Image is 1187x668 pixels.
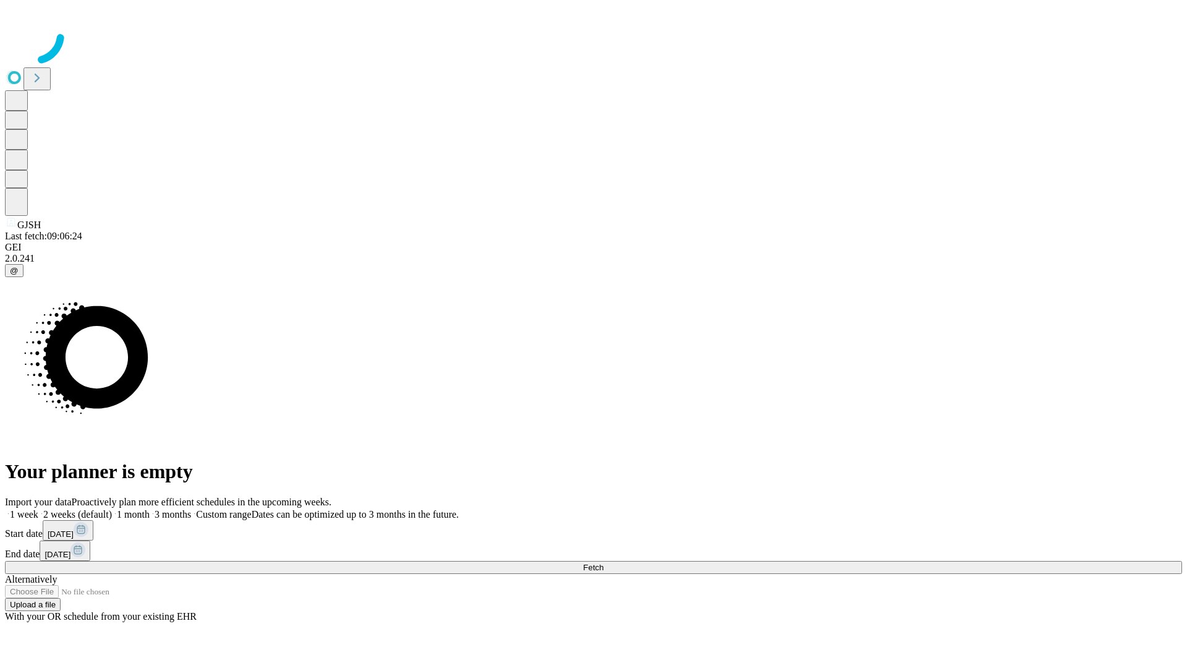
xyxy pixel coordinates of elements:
[5,611,197,622] span: With your OR schedule from your existing EHR
[5,231,82,241] span: Last fetch: 09:06:24
[155,509,191,520] span: 3 months
[5,598,61,611] button: Upload a file
[43,520,93,541] button: [DATE]
[583,563,603,572] span: Fetch
[5,574,57,584] span: Alternatively
[5,253,1182,264] div: 2.0.241
[10,266,19,275] span: @
[252,509,459,520] span: Dates can be optimized up to 3 months in the future.
[45,550,70,559] span: [DATE]
[5,497,72,507] span: Import your data
[5,264,23,277] button: @
[5,242,1182,253] div: GEI
[117,509,150,520] span: 1 month
[5,561,1182,574] button: Fetch
[5,520,1182,541] div: Start date
[40,541,90,561] button: [DATE]
[196,509,251,520] span: Custom range
[72,497,331,507] span: Proactively plan more efficient schedules in the upcoming weeks.
[10,509,38,520] span: 1 week
[5,541,1182,561] div: End date
[43,509,112,520] span: 2 weeks (default)
[48,529,74,539] span: [DATE]
[17,220,41,230] span: GJSH
[5,460,1182,483] h1: Your planner is empty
